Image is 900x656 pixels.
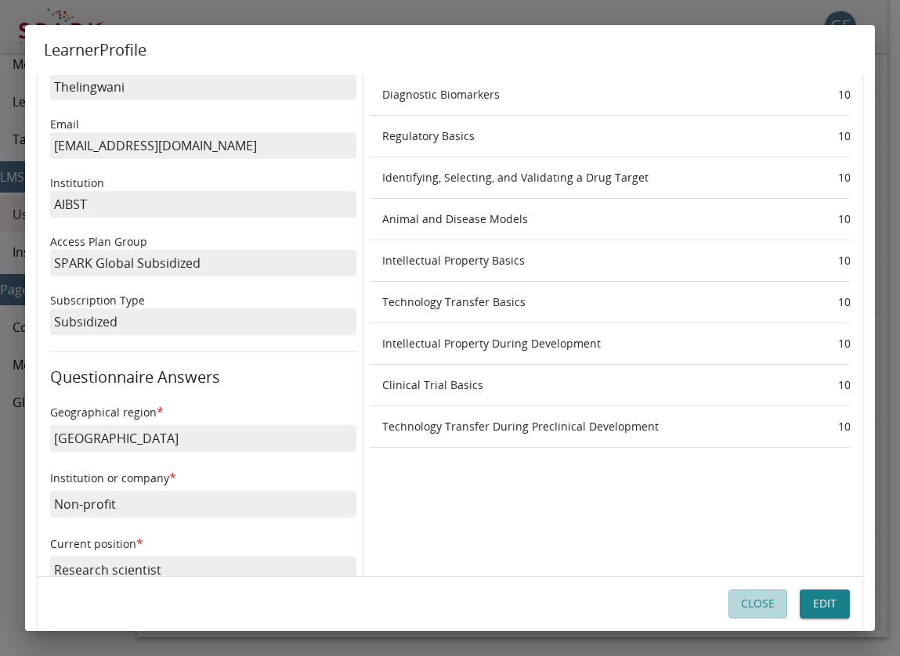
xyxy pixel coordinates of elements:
[826,323,879,365] th: 100 %
[50,534,356,553] h6: Current position
[50,132,356,159] p: [EMAIL_ADDRESS][DOMAIN_NAME]
[370,365,826,406] th: Clinical Trial Basics
[50,293,356,308] p: Subscription Type
[370,282,826,323] th: Technology Transfer Basics
[50,425,356,452] p: [GEOGRAPHIC_DATA]
[370,323,826,365] th: Intellectual Property During Development
[50,74,356,100] p: Thelingwani
[800,590,850,619] button: Edit
[370,157,826,199] th: Identifying, Selecting, and Validating a Drug Target
[370,240,826,282] th: Intellectual Property Basics
[826,406,879,448] th: 100 %
[370,116,826,157] th: Regulatory Basics
[826,74,879,116] th: 100 %
[50,365,356,390] h6: Questionnaire Answers
[826,282,879,323] th: 100 %
[826,240,879,282] th: 100 %
[50,402,356,421] h6: Geographical region
[50,468,356,487] h6: Institution or company
[370,406,826,448] th: Technology Transfer During Preclinical Development
[826,157,879,199] th: 100 %
[50,557,356,583] p: Research scientist
[826,116,879,157] th: 100 %
[50,250,356,276] p: SPARK Global Subsidized
[50,117,356,132] p: Email
[25,25,875,75] h2: Learner Profile
[50,175,356,191] p: Institution
[826,199,879,240] th: 100 %
[50,308,356,335] p: Subsidized
[50,234,356,250] p: Access Plan Group
[370,199,826,240] th: Animal and Disease Models
[728,590,787,619] button: Close
[826,365,879,406] th: 100 %
[370,74,826,116] th: Diagnostic Biomarkers
[50,491,356,517] p: Non-profit
[50,191,356,218] p: AIBST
